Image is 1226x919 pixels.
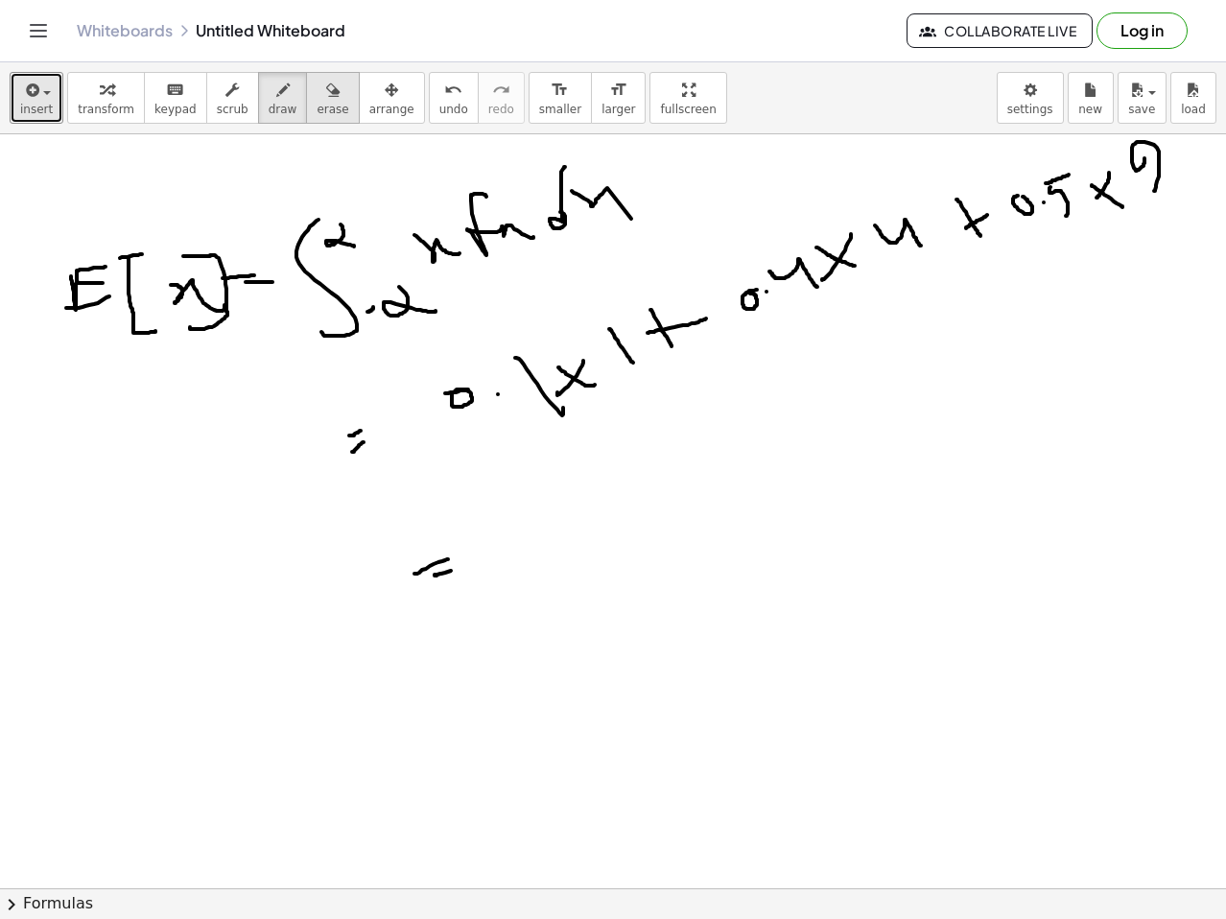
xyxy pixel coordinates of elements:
[258,72,308,124] button: draw
[444,79,462,102] i: undo
[67,72,145,124] button: transform
[923,22,1076,39] span: Collaborate Live
[154,103,197,116] span: keypad
[478,72,525,124] button: redoredo
[20,103,53,116] span: insert
[660,103,716,116] span: fullscreen
[206,72,259,124] button: scrub
[166,79,184,102] i: keyboard
[1181,103,1206,116] span: load
[77,21,173,40] a: Whiteboards
[609,79,627,102] i: format_size
[269,103,297,116] span: draw
[10,72,63,124] button: insert
[1128,103,1155,116] span: save
[1118,72,1167,124] button: save
[591,72,646,124] button: format_sizelarger
[1007,103,1053,116] span: settings
[529,72,592,124] button: format_sizesmaller
[439,103,468,116] span: undo
[1096,12,1188,49] button: Log in
[317,103,348,116] span: erase
[907,13,1093,48] button: Collaborate Live
[997,72,1064,124] button: settings
[369,103,414,116] span: arrange
[144,72,207,124] button: keyboardkeypad
[1170,72,1216,124] button: load
[601,103,635,116] span: larger
[306,72,359,124] button: erase
[488,103,514,116] span: redo
[539,103,581,116] span: smaller
[429,72,479,124] button: undoundo
[649,72,726,124] button: fullscreen
[78,103,134,116] span: transform
[359,72,425,124] button: arrange
[492,79,510,102] i: redo
[217,103,248,116] span: scrub
[551,79,569,102] i: format_size
[1068,72,1114,124] button: new
[23,15,54,46] button: Toggle navigation
[1078,103,1102,116] span: new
